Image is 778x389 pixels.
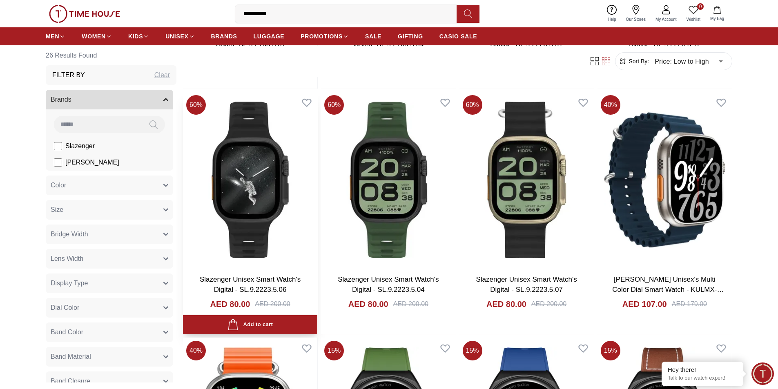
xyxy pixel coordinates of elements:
img: Slazenger Unisex Smart Watch's Digital - SL.9.2223.5.06 [183,92,317,267]
img: Slazenger Unisex Smart Watch's Digital - SL.9.2223.5.04 [321,92,455,267]
span: 15 % [601,341,620,360]
button: Band Material [46,347,173,367]
span: Brands [51,95,71,104]
a: MEN [46,29,65,44]
span: 15 % [463,341,482,360]
span: Bridge Width [51,229,88,239]
a: Slazenger Unisex Smart Watch's Digital - SL.9.2223.5.06 [200,276,301,294]
button: Dial Color [46,298,173,318]
span: BRANDS [211,32,237,40]
span: MEN [46,32,59,40]
button: My Bag [705,4,729,23]
div: AED 200.00 [531,299,566,309]
input: [PERSON_NAME] [54,158,62,167]
div: Chat Widget [751,362,774,385]
h6: 26 Results Found [46,46,176,65]
a: CASIO SALE [439,29,477,44]
span: GIFTING [398,32,423,40]
div: Price: Low to High [649,50,729,73]
a: WOMEN [82,29,112,44]
a: KIDS [128,29,149,44]
a: SALE [365,29,381,44]
h4: AED 107.00 [622,298,667,310]
span: Our Stores [623,16,649,22]
a: Help [603,3,621,24]
h3: Filter By [52,70,85,80]
h4: AED 80.00 [486,298,526,310]
span: 40 % [186,341,206,360]
span: LUGGAGE [254,32,285,40]
a: LUGGAGE [254,29,285,44]
div: Hey there! [668,366,737,374]
span: KIDS [128,32,143,40]
span: Sort By: [627,57,649,65]
div: AED 200.00 [393,299,428,309]
a: Slazenger Unisex Smart Watch's Digital - SL.9.2223.5.07 [476,276,577,294]
button: Brands [46,90,173,109]
span: Display Type [51,278,88,288]
div: AED 179.00 [672,299,707,309]
div: Add to cart [227,319,273,330]
button: Color [46,176,173,195]
span: UNISEX [165,32,188,40]
img: Kenneth Scott Unisex's Multi Color Dial Smart Watch - KULMX-SSNBC [597,92,732,267]
p: Talk to our watch expert! [668,375,737,382]
span: Size [51,205,63,215]
span: Band Material [51,352,91,362]
a: Our Stores [621,3,651,24]
button: Add to cart [183,315,317,334]
span: My Bag [707,16,727,22]
span: [PERSON_NAME] [65,158,119,167]
a: 0Wishlist [682,3,705,24]
h4: AED 80.00 [348,298,388,310]
a: Slazenger Unisex Smart Watch's Digital - SL.9.2223.5.04 [338,276,439,294]
a: UNISEX [165,29,194,44]
div: AED 200.00 [255,299,290,309]
span: WOMEN [82,32,106,40]
span: CASIO SALE [439,32,477,40]
span: Lens Width [51,254,83,264]
span: Band Color [51,327,83,337]
img: Slazenger Unisex Smart Watch's Digital - SL.9.2223.5.07 [459,92,594,267]
span: 15 % [324,341,344,360]
span: Help [604,16,620,22]
span: SALE [365,32,381,40]
a: GIFTING [398,29,423,44]
span: Slazenger [65,141,95,151]
button: Sort By: [619,57,649,65]
button: Display Type [46,273,173,293]
h4: AED 80.00 [210,298,250,310]
a: PROMOTIONS [301,29,349,44]
span: Band Closure [51,376,90,386]
span: 60 % [463,95,482,115]
span: 60 % [186,95,206,115]
button: Band Color [46,322,173,342]
span: Color [51,180,66,190]
a: BRANDS [211,29,237,44]
input: Slazenger [54,142,62,150]
span: Dial Color [51,303,79,313]
button: Bridge Width [46,225,173,244]
span: 40 % [601,95,620,115]
span: PROMOTIONS [301,32,343,40]
span: My Account [652,16,680,22]
div: Clear [154,70,170,80]
span: 60 % [324,95,344,115]
button: Size [46,200,173,220]
a: [PERSON_NAME] Unisex's Multi Color Dial Smart Watch - KULMX-SSNBC [612,276,724,304]
button: Lens Width [46,249,173,269]
img: ... [49,5,120,23]
span: 0 [697,3,704,10]
span: Wishlist [683,16,704,22]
